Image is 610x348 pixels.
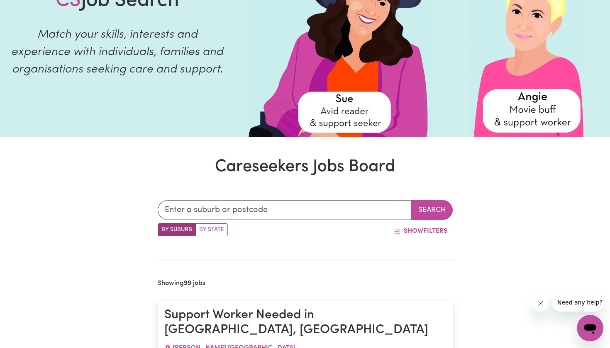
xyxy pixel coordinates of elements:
input: Enter a suburb or postcode [158,200,412,220]
p: Match your skills, interests and experience with individuals, families and organisations seeking ... [10,26,224,78]
iframe: Mensaje de la compañía [552,293,603,312]
label: Search by state [195,223,228,236]
h1: Support Worker Needed in [GEOGRAPHIC_DATA], [GEOGRAPHIC_DATA] [164,308,446,338]
iframe: Cerrar mensaje [532,295,549,312]
h2: Showing jobs [158,280,205,288]
label: Search by suburb/post code [158,223,196,236]
b: 99 [184,280,191,287]
span: Show [404,228,423,234]
button: ShowFilters [388,223,453,239]
button: Search [411,200,453,220]
iframe: Botón para iniciar la ventana de mensajería [577,315,603,341]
